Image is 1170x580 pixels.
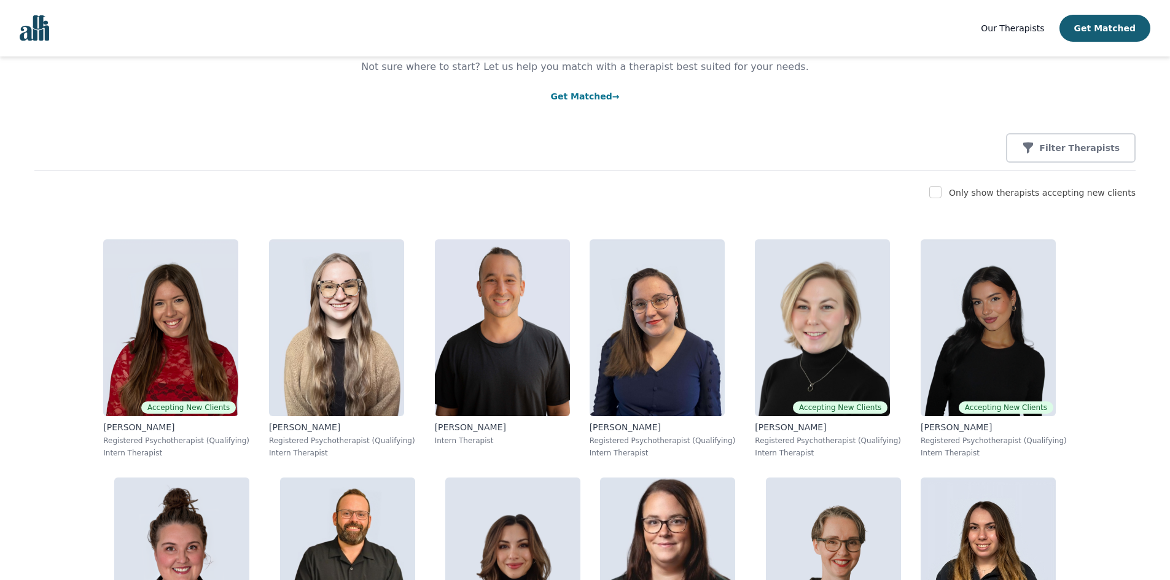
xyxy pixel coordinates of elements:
[1006,133,1136,163] button: Filter Therapists
[103,421,249,433] p: [PERSON_NAME]
[103,239,238,416] img: Alisha_Levine
[745,230,911,468] a: Jocelyn_CrawfordAccepting New Clients[PERSON_NAME]Registered Psychotherapist (Qualifying)Intern T...
[590,421,736,433] p: [PERSON_NAME]
[755,448,901,458] p: Intern Therapist
[755,421,901,433] p: [PERSON_NAME]
[550,91,619,101] a: Get Matched
[959,401,1053,414] span: Accepting New Clients
[93,230,259,468] a: Alisha_LevineAccepting New Clients[PERSON_NAME]Registered Psychotherapist (Qualifying)Intern Ther...
[981,23,1044,33] span: Our Therapists
[103,436,249,446] p: Registered Psychotherapist (Qualifying)
[590,448,736,458] p: Intern Therapist
[20,15,49,41] img: alli logo
[949,188,1136,198] label: Only show therapists accepting new clients
[269,448,415,458] p: Intern Therapist
[1059,15,1150,42] button: Get Matched
[141,401,236,414] span: Accepting New Clients
[921,436,1067,446] p: Registered Psychotherapist (Qualifying)
[921,239,1056,416] img: Alyssa_Tweedie
[793,401,887,414] span: Accepting New Clients
[911,230,1077,468] a: Alyssa_TweedieAccepting New Clients[PERSON_NAME]Registered Psychotherapist (Qualifying)Intern The...
[349,60,821,74] p: Not sure where to start? Let us help you match with a therapist best suited for your needs.
[921,421,1067,433] p: [PERSON_NAME]
[580,230,746,468] a: Vanessa_McCulloch[PERSON_NAME]Registered Psychotherapist (Qualifying)Intern Therapist
[259,230,425,468] a: Faith_Woodley[PERSON_NAME]Registered Psychotherapist (Qualifying)Intern Therapist
[755,436,901,446] p: Registered Psychotherapist (Qualifying)
[590,239,725,416] img: Vanessa_McCulloch
[269,239,404,416] img: Faith_Woodley
[435,239,570,416] img: Kavon_Banejad
[425,230,580,468] a: Kavon_Banejad[PERSON_NAME]Intern Therapist
[590,436,736,446] p: Registered Psychotherapist (Qualifying)
[612,91,620,101] span: →
[755,239,890,416] img: Jocelyn_Crawford
[103,448,249,458] p: Intern Therapist
[435,436,570,446] p: Intern Therapist
[981,21,1044,36] a: Our Therapists
[269,421,415,433] p: [PERSON_NAME]
[1039,142,1120,154] p: Filter Therapists
[921,448,1067,458] p: Intern Therapist
[435,421,570,433] p: [PERSON_NAME]
[269,436,415,446] p: Registered Psychotherapist (Qualifying)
